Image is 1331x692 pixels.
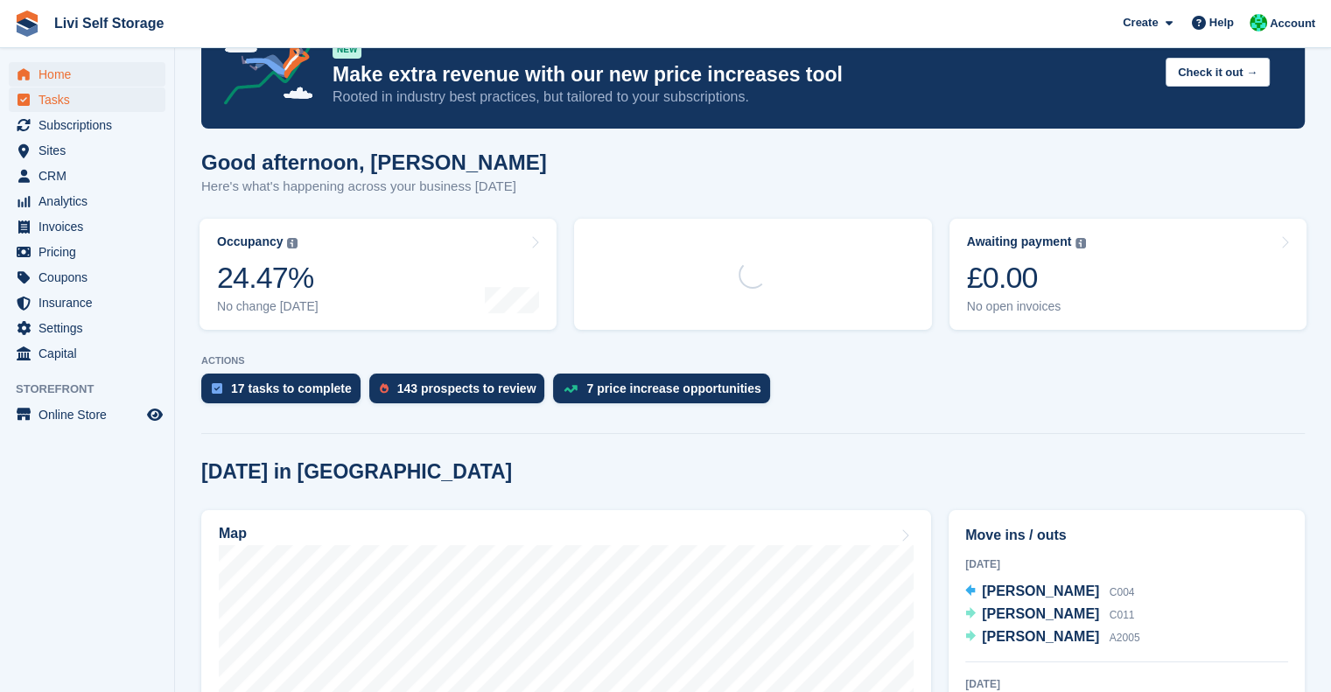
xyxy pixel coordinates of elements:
[9,189,165,213] a: menu
[39,214,144,239] span: Invoices
[553,374,778,412] a: 7 price increase opportunities
[39,138,144,163] span: Sites
[287,238,298,248] img: icon-info-grey-7440780725fd019a000dd9b08b2336e03edf1995a4989e88bcd33f0948082b44.svg
[9,290,165,315] a: menu
[967,234,1072,249] div: Awaiting payment
[982,629,1099,644] span: [PERSON_NAME]
[39,402,144,427] span: Online Store
[219,526,247,542] h2: Map
[9,214,165,239] a: menu
[201,374,369,412] a: 17 tasks to complete
[333,62,1152,87] p: Make extra revenue with our new price increases tool
[39,265,144,290] span: Coupons
[9,240,165,264] a: menu
[1123,14,1158,31] span: Create
[369,374,554,412] a: 143 prospects to review
[39,240,144,264] span: Pricing
[1110,586,1135,598] span: C004
[144,404,165,425] a: Preview store
[39,113,144,137] span: Subscriptions
[201,355,1305,367] p: ACTIONS
[1250,14,1267,31] img: Joe Robertson
[39,316,144,340] span: Settings
[200,219,557,330] a: Occupancy 24.47% No change [DATE]
[1270,15,1315,32] span: Account
[39,62,144,87] span: Home
[9,402,165,427] a: menu
[949,219,1306,330] a: Awaiting payment £0.00 No open invoices
[965,525,1288,546] h2: Move ins / outs
[586,381,760,395] div: 7 price increase opportunities
[39,164,144,188] span: CRM
[967,299,1087,314] div: No open invoices
[333,41,361,59] div: NEW
[9,113,165,137] a: menu
[965,556,1288,572] div: [DATE]
[217,234,283,249] div: Occupancy
[209,11,332,111] img: price-adjustments-announcement-icon-8257ccfd72463d97f412b2fc003d46551f7dbcb40ab6d574587a9cd5c0d94...
[201,460,512,484] h2: [DATE] in [GEOGRAPHIC_DATA]
[39,341,144,366] span: Capital
[9,341,165,366] a: menu
[212,383,222,394] img: task-75834270c22a3079a89374b754ae025e5fb1db73e45f91037f5363f120a921f8.svg
[9,316,165,340] a: menu
[9,164,165,188] a: menu
[965,676,1288,692] div: [DATE]
[1166,58,1270,87] button: Check it out →
[1075,238,1086,248] img: icon-info-grey-7440780725fd019a000dd9b08b2336e03edf1995a4989e88bcd33f0948082b44.svg
[16,381,174,398] span: Storefront
[9,138,165,163] a: menu
[380,383,389,394] img: prospect-51fa495bee0391a8d652442698ab0144808aea92771e9ea1ae160a38d050c398.svg
[14,10,40,37] img: stora-icon-8386f47178a22dfd0bd8f6a31ec36ba5ce8667c1dd55bd0f319d3a0aa187defe.svg
[965,626,1139,649] a: [PERSON_NAME] A2005
[1110,632,1140,644] span: A2005
[47,9,171,38] a: Livi Self Storage
[564,385,578,393] img: price_increase_opportunities-93ffe204e8149a01c8c9dc8f82e8f89637d9d84a8eef4429ea346261dce0b2c0.svg
[217,260,319,296] div: 24.47%
[201,150,547,174] h1: Good afternoon, [PERSON_NAME]
[982,584,1099,598] span: [PERSON_NAME]
[965,581,1134,604] a: [PERSON_NAME] C004
[982,606,1099,621] span: [PERSON_NAME]
[967,260,1087,296] div: £0.00
[39,87,144,112] span: Tasks
[231,381,352,395] div: 17 tasks to complete
[9,265,165,290] a: menu
[397,381,536,395] div: 143 prospects to review
[333,87,1152,107] p: Rooted in industry best practices, but tailored to your subscriptions.
[217,299,319,314] div: No change [DATE]
[965,604,1134,626] a: [PERSON_NAME] C011
[1110,609,1135,621] span: C011
[39,290,144,315] span: Insurance
[9,62,165,87] a: menu
[1209,14,1234,31] span: Help
[201,177,547,197] p: Here's what's happening across your business [DATE]
[39,189,144,213] span: Analytics
[9,87,165,112] a: menu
